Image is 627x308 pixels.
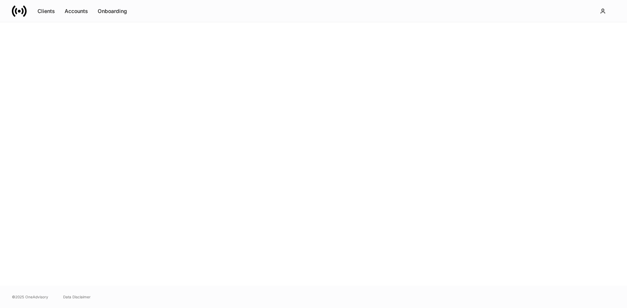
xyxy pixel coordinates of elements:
[93,5,132,17] button: Onboarding
[33,5,60,17] button: Clients
[63,294,91,300] a: Data Disclaimer
[65,7,88,15] div: Accounts
[12,294,48,300] span: © 2025 OneAdvisory
[98,7,127,15] div: Onboarding
[60,5,93,17] button: Accounts
[38,7,55,15] div: Clients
